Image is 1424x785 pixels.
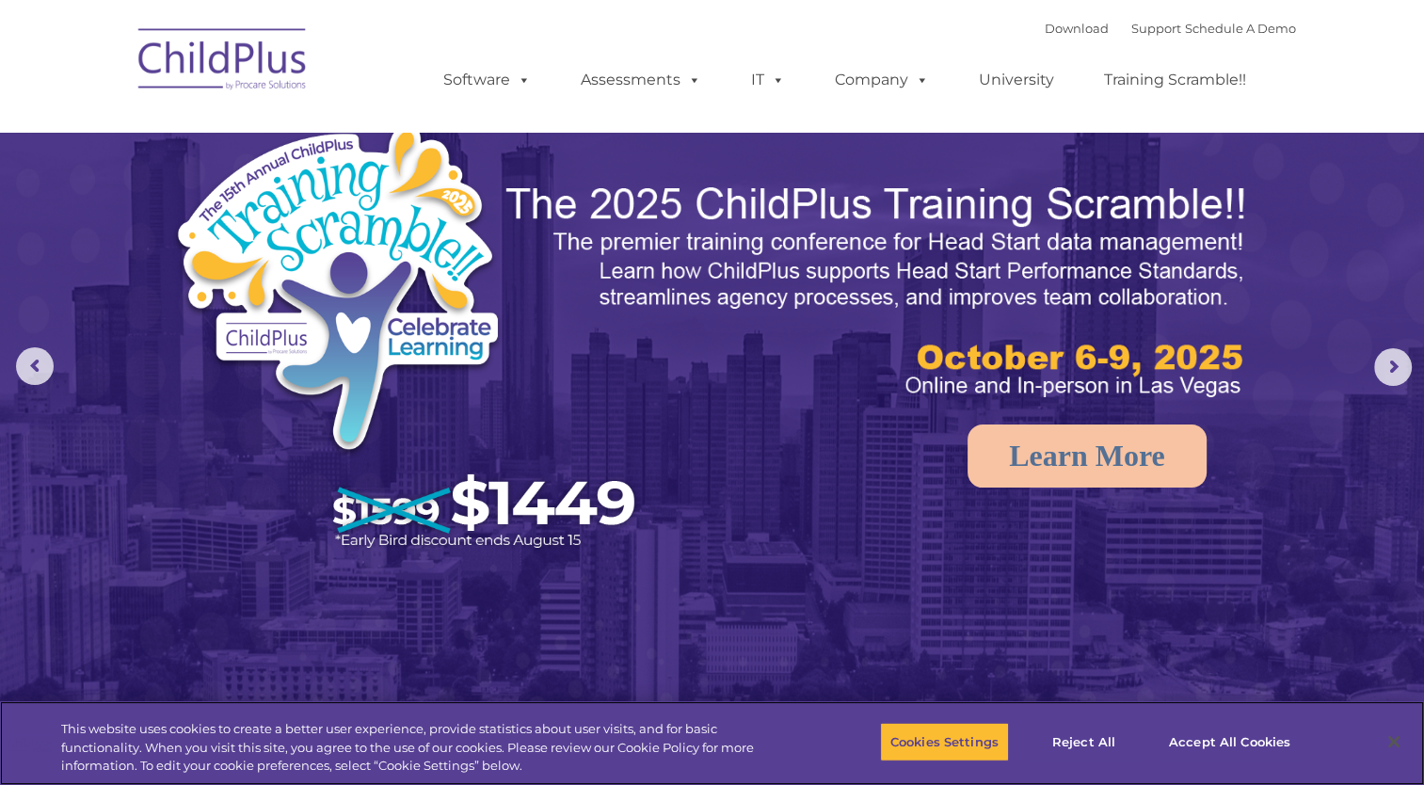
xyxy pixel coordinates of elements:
a: Training Scramble!! [1085,61,1265,99]
a: Download [1045,21,1109,36]
img: ChildPlus by Procare Solutions [129,15,317,109]
button: Reject All [1025,722,1143,761]
a: Software [424,61,550,99]
font: | [1045,21,1296,36]
span: Last name [262,124,319,138]
a: Assessments [562,61,720,99]
a: Learn More [968,425,1207,488]
span: Phone number [262,201,342,216]
a: Schedule A Demo [1185,21,1296,36]
a: University [960,61,1073,99]
button: Accept All Cookies [1159,722,1301,761]
div: This website uses cookies to create a better user experience, provide statistics about user visit... [61,720,783,776]
button: Close [1373,721,1415,762]
button: Cookies Settings [880,722,1009,761]
a: IT [732,61,804,99]
a: Support [1131,21,1181,36]
a: Company [816,61,948,99]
